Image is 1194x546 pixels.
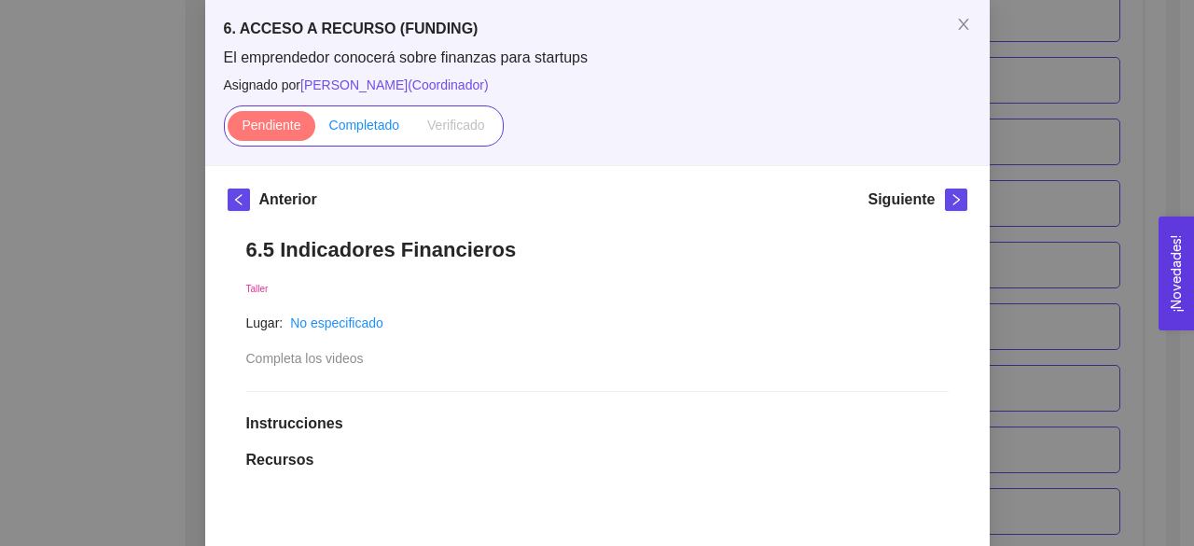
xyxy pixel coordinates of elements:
[956,17,971,32] span: close
[224,48,971,68] span: El emprendedor conocerá sobre finanzas para startups
[246,284,269,294] span: Taller
[224,18,971,40] h5: 6. ACCESO A RECURSO (FUNDING)
[290,315,383,330] a: No especificado
[259,189,317,211] h5: Anterior
[229,193,249,206] span: left
[224,75,971,95] span: Asignado por
[868,189,935,211] h5: Siguiente
[1159,217,1194,330] button: Open Feedback Widget
[242,118,300,133] span: Pendiente
[246,451,949,469] h1: Recursos
[329,118,400,133] span: Completado
[945,189,967,211] button: right
[300,77,489,92] span: [PERSON_NAME] ( Coordinador )
[246,351,364,366] span: Completa los videos
[228,189,250,211] button: left
[246,237,949,262] h1: 6.5 Indicadores Financieros
[427,118,484,133] span: Verificado
[946,193,966,206] span: right
[246,414,949,433] h1: Instrucciones
[246,313,284,333] article: Lugar:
